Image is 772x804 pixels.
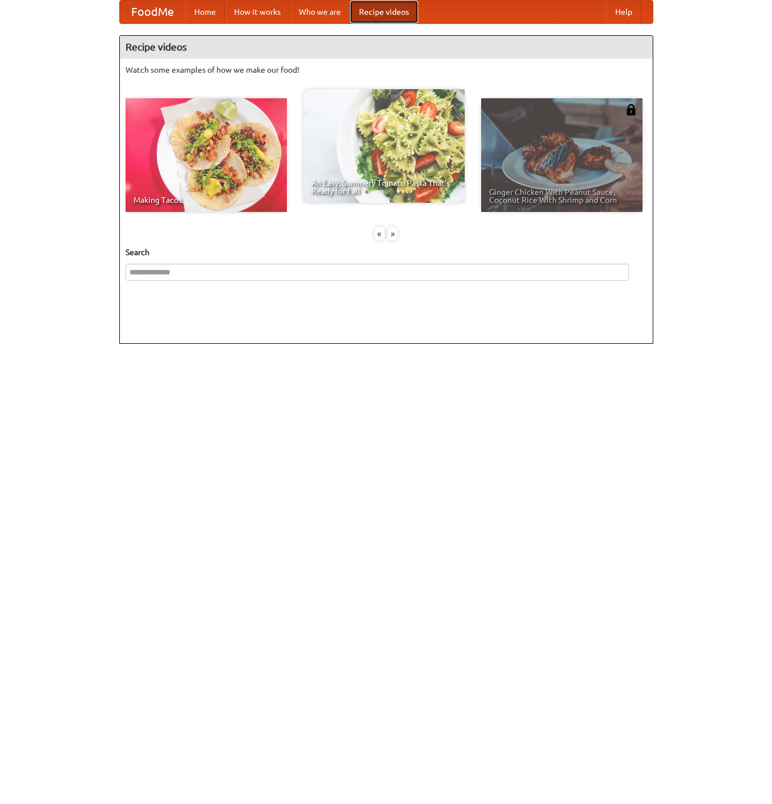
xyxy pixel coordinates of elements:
a: How it works [225,1,290,23]
span: An Easy, Summery Tomato Pasta That's Ready for Fall [311,179,457,195]
a: FoodMe [120,1,185,23]
img: 483408.png [625,104,637,115]
a: An Easy, Summery Tomato Pasta That's Ready for Fall [303,89,465,203]
a: Recipe videos [350,1,418,23]
a: Making Tacos [126,98,287,212]
a: Who we are [290,1,350,23]
p: Watch some examples of how we make our food! [126,64,647,76]
span: Making Tacos [133,196,279,204]
a: Home [185,1,225,23]
a: Help [606,1,641,23]
h4: Recipe videos [120,36,653,59]
div: « [374,227,385,241]
div: » [387,227,398,241]
h5: Search [126,247,647,258]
